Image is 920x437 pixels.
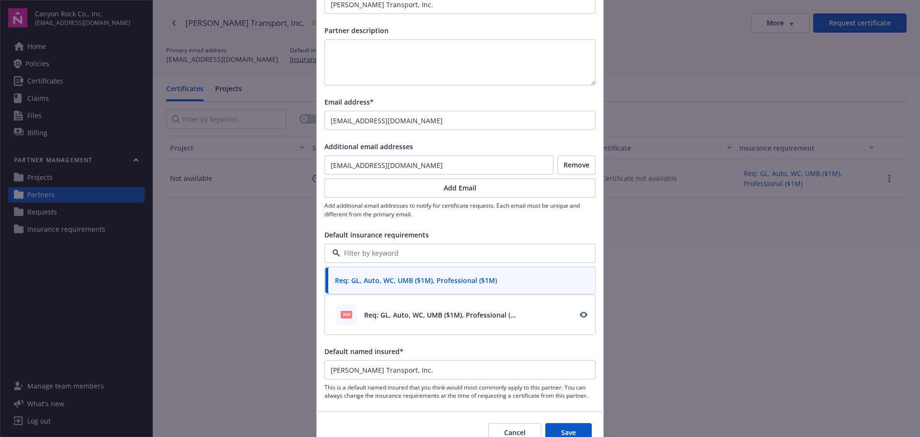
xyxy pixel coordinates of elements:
[576,307,591,322] a: View
[557,155,596,175] button: Remove
[324,230,429,239] span: Default insurance requirements
[324,178,596,198] button: Add Email
[340,248,576,258] input: Filter by keyword
[364,310,517,320] span: Req: GL, Auto, WC, UMB ($1M), Professional ($1M)
[324,347,403,356] span: Default named insured*
[324,383,596,400] span: This is a default named insured that you think would most commonly apply to this partner. You can...
[341,311,352,318] span: pdf
[324,142,413,151] span: Additional email addresses
[324,26,389,35] span: Partner description
[325,156,553,174] input: Enter email address
[324,201,596,218] span: Add additional email addresses to notify for certificate requests. Each email must be unique and ...
[335,276,497,285] strong: Req: GL, Auto, WC, UMB ($1M), Professional ($1M)
[324,97,374,106] span: Email address*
